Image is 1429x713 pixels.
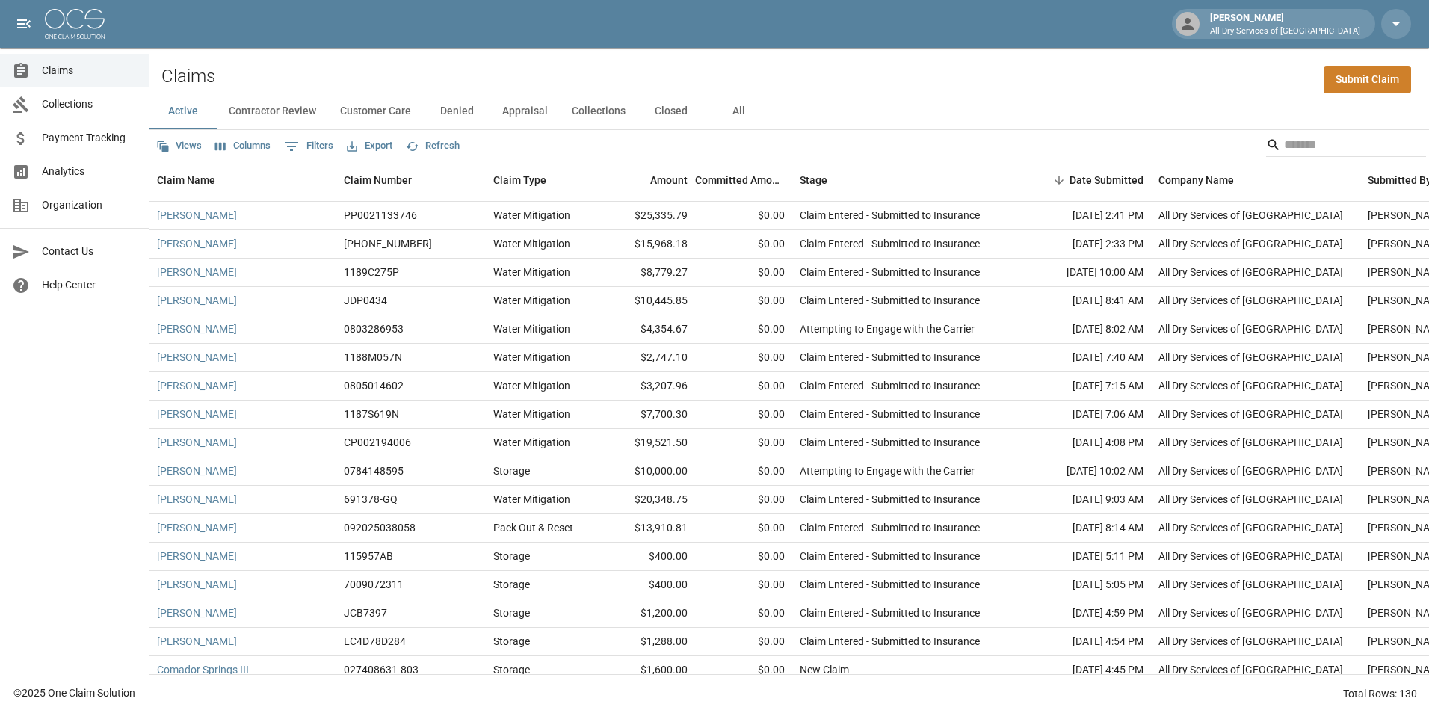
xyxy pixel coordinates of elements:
[1151,159,1360,201] div: Company Name
[157,634,237,649] a: [PERSON_NAME]
[1016,543,1151,571] div: [DATE] 5:11 PM
[486,159,598,201] div: Claim Type
[1049,170,1070,191] button: Sort
[493,293,570,308] div: Water Mitigation
[157,378,237,393] a: [PERSON_NAME]
[598,401,695,429] div: $7,700.30
[1016,159,1151,201] div: Date Submitted
[493,463,530,478] div: Storage
[695,259,792,287] div: $0.00
[1158,350,1343,365] div: All Dry Services of Atlanta
[1016,457,1151,486] div: [DATE] 10:02 AM
[344,159,412,201] div: Claim Number
[1204,10,1366,37] div: [PERSON_NAME]
[490,93,560,129] button: Appraisal
[800,435,980,450] div: Claim Entered - Submitted to Insurance
[157,293,237,308] a: [PERSON_NAME]
[493,407,570,422] div: Water Mitigation
[800,605,980,620] div: Claim Entered - Submitted to Insurance
[1016,344,1151,372] div: [DATE] 7:40 AM
[800,236,980,251] div: Claim Entered - Submitted to Insurance
[344,293,387,308] div: JDP0434
[157,159,215,201] div: Claim Name
[1158,605,1343,620] div: All Dry Services of Atlanta
[157,463,237,478] a: [PERSON_NAME]
[1016,571,1151,599] div: [DATE] 5:05 PM
[402,135,463,158] button: Refresh
[344,605,387,620] div: JCB7397
[695,401,792,429] div: $0.00
[157,549,237,564] a: [PERSON_NAME]
[1158,159,1234,201] div: Company Name
[493,435,570,450] div: Water Mitigation
[344,549,393,564] div: 115957AB
[1158,208,1343,223] div: All Dry Services of Atlanta
[695,315,792,344] div: $0.00
[800,577,980,592] div: Claim Entered - Submitted to Insurance
[1158,265,1343,280] div: All Dry Services of Atlanta
[1158,634,1343,649] div: All Dry Services of Atlanta
[800,378,980,393] div: Claim Entered - Submitted to Insurance
[152,135,206,158] button: Views
[1016,599,1151,628] div: [DATE] 4:59 PM
[695,628,792,656] div: $0.00
[344,321,404,336] div: 0803286953
[695,287,792,315] div: $0.00
[493,492,570,507] div: Water Mitigation
[800,662,849,677] div: New Claim
[800,492,980,507] div: Claim Entered - Submitted to Insurance
[42,130,137,146] span: Payment Tracking
[1266,133,1426,160] div: Search
[212,135,274,158] button: Select columns
[800,208,980,223] div: Claim Entered - Submitted to Insurance
[695,543,792,571] div: $0.00
[1016,628,1151,656] div: [DATE] 4:54 PM
[695,457,792,486] div: $0.00
[493,577,530,592] div: Storage
[149,93,217,129] button: Active
[493,634,530,649] div: Storage
[1343,686,1417,701] div: Total Rows: 130
[328,93,423,129] button: Customer Care
[493,236,570,251] div: Water Mitigation
[13,685,135,700] div: © 2025 One Claim Solution
[157,236,237,251] a: [PERSON_NAME]
[598,457,695,486] div: $10,000.00
[598,372,695,401] div: $3,207.96
[1016,401,1151,429] div: [DATE] 7:06 AM
[344,634,406,649] div: LC4D78D284
[493,350,570,365] div: Water Mitigation
[157,321,237,336] a: [PERSON_NAME]
[695,159,792,201] div: Committed Amount
[42,96,137,112] span: Collections
[493,520,573,535] div: Pack Out & Reset
[598,230,695,259] div: $15,968.18
[800,634,980,649] div: Claim Entered - Submitted to Insurance
[695,656,792,685] div: $0.00
[695,230,792,259] div: $0.00
[1158,407,1343,422] div: All Dry Services of Atlanta
[695,202,792,230] div: $0.00
[598,543,695,571] div: $400.00
[343,135,396,158] button: Export
[1158,236,1343,251] div: All Dry Services of Atlanta
[1016,287,1151,315] div: [DATE] 8:41 AM
[149,159,336,201] div: Claim Name
[1016,259,1151,287] div: [DATE] 10:00 AM
[157,407,237,422] a: [PERSON_NAME]
[598,259,695,287] div: $8,779.27
[800,265,980,280] div: Claim Entered - Submitted to Insurance
[157,520,237,535] a: [PERSON_NAME]
[598,287,695,315] div: $10,445.85
[42,277,137,293] span: Help Center
[423,93,490,129] button: Denied
[1016,486,1151,514] div: [DATE] 9:03 AM
[344,463,404,478] div: 0784148595
[695,372,792,401] div: $0.00
[42,63,137,78] span: Claims
[598,514,695,543] div: $13,910.81
[344,435,411,450] div: CP002194006
[493,662,530,677] div: Storage
[9,9,39,39] button: open drawer
[598,429,695,457] div: $19,521.50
